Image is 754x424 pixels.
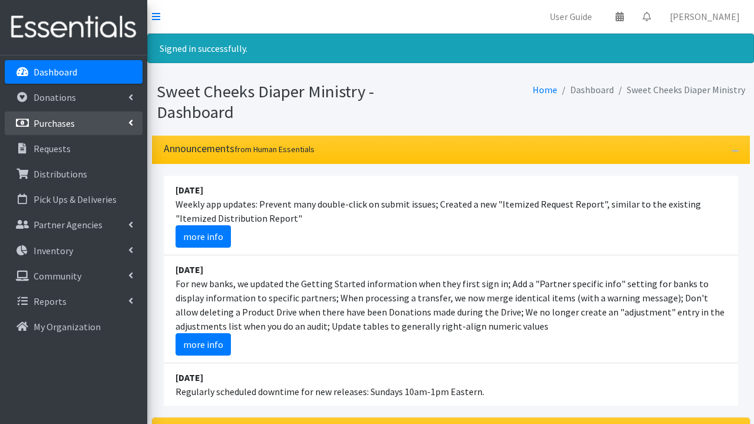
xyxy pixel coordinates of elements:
a: Dashboard [5,60,143,84]
a: Pick Ups & Deliveries [5,188,143,211]
a: more info [176,333,231,356]
p: Purchases [34,117,75,129]
p: Reports [34,295,67,307]
li: Weekly app updates: Prevent many double-click on submit issues; Created a new "Itemized Request R... [164,176,738,255]
h1: Sweet Cheeks Diaper Ministry - Dashboard [157,81,447,122]
a: My Organization [5,315,143,338]
a: more info [176,225,231,248]
p: Requests [34,143,71,155]
p: Pick Ups & Deliveries [34,193,117,205]
strong: [DATE] [176,264,203,275]
li: Regularly scheduled downtime for new releases: Sundays 10am-1pm Eastern. [164,363,738,406]
a: Inventory [5,239,143,262]
p: My Organization [34,321,101,333]
a: Distributions [5,162,143,186]
p: Distributions [34,168,87,180]
a: Requests [5,137,143,160]
div: Signed in successfully. [147,34,754,63]
img: HumanEssentials [5,8,143,47]
li: Sweet Cheeks Diaper Ministry [614,81,745,98]
a: [PERSON_NAME] [660,5,749,28]
strong: [DATE] [176,372,203,383]
p: Donations [34,91,76,103]
a: Partner Agencies [5,213,143,236]
p: Partner Agencies [34,219,102,231]
a: Reports [5,290,143,313]
h3: Announcements [164,143,315,155]
a: Home [533,84,557,96]
strong: [DATE] [176,184,203,196]
p: Dashboard [34,66,77,78]
li: Dashboard [557,81,614,98]
a: User Guide [540,5,601,28]
p: Community [34,270,81,282]
li: For new banks, we updated the Getting Started information when they first sign in; Add a "Partner... [164,255,738,363]
a: Donations [5,86,143,109]
a: Community [5,264,143,288]
p: Inventory [34,245,73,257]
a: Purchases [5,111,143,135]
small: from Human Essentials [234,144,315,155]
